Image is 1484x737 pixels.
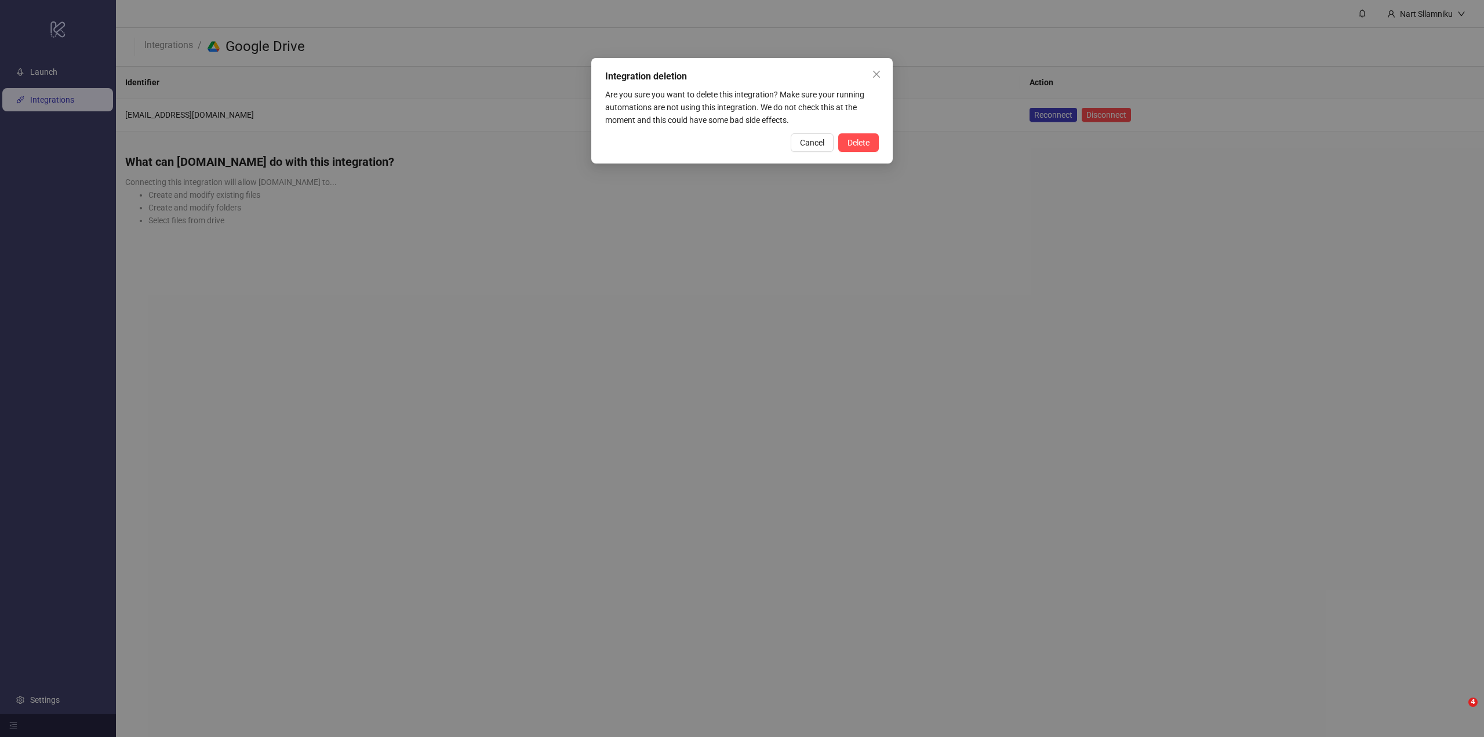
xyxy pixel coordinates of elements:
[1445,698,1472,725] iframe: Intercom live chat
[867,65,886,83] button: Close
[605,88,879,126] div: Are you sure you want to delete this integration? Make sure your running automations are not usin...
[872,70,881,79] span: close
[848,138,870,147] span: Delete
[791,133,834,152] button: Cancel
[605,70,879,83] div: Integration deletion
[838,133,879,152] button: Delete
[1468,698,1478,707] span: 4
[800,138,824,147] span: Cancel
